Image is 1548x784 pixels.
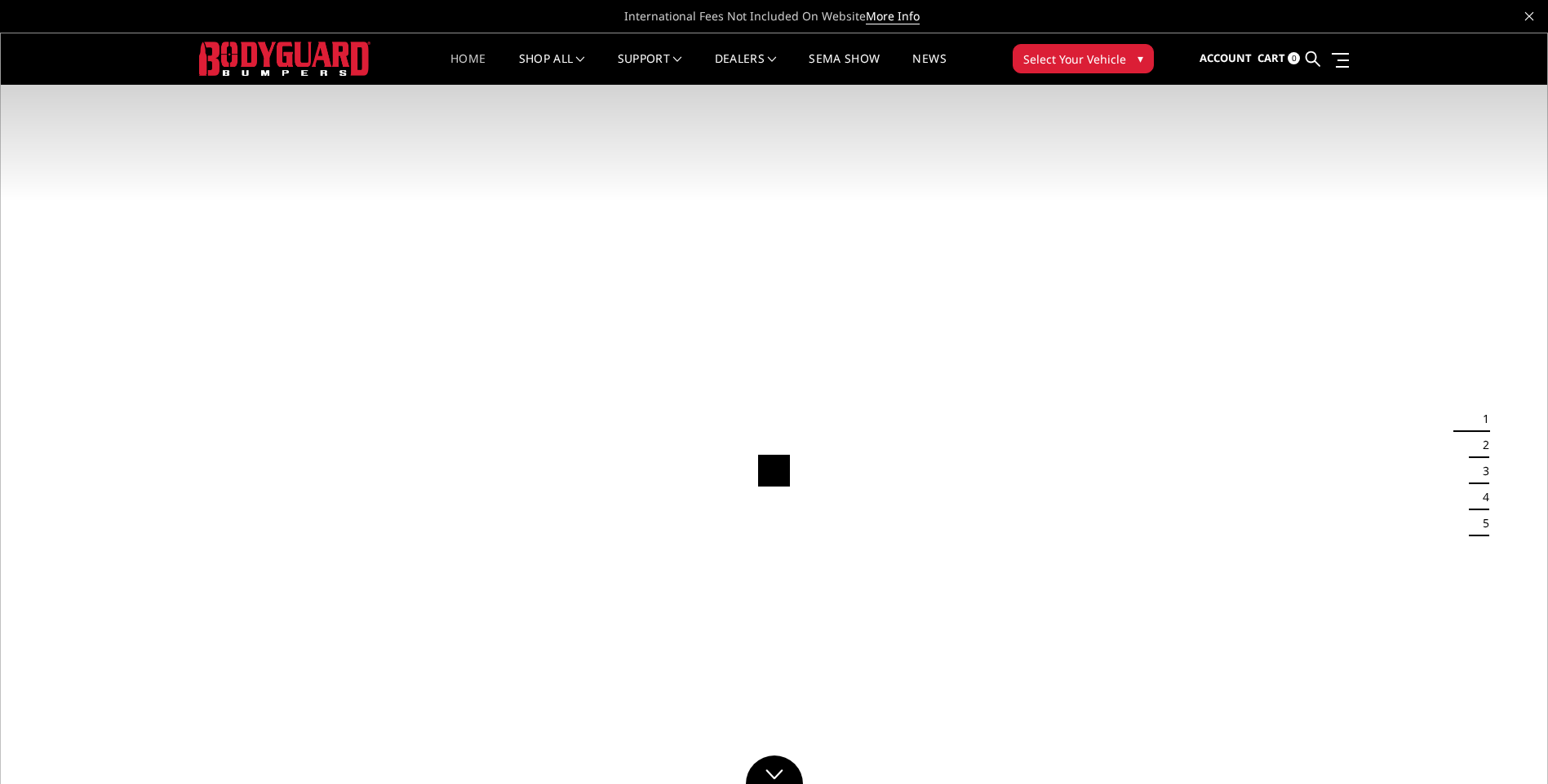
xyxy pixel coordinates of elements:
button: Select Your Vehicle [1013,44,1154,73]
a: shop all [519,53,585,85]
a: SEMA Show [809,53,880,85]
a: More Info [866,8,920,24]
button: 4 of 5 [1473,484,1489,510]
button: 2 of 5 [1473,432,1489,458]
span: Account [1200,51,1252,65]
a: Home [450,53,486,85]
a: Account [1200,37,1252,81]
a: Cart 0 [1257,37,1300,81]
span: Cart [1257,51,1285,65]
span: 0 [1288,52,1300,64]
a: Dealers [715,53,777,85]
img: BODYGUARD BUMPERS [199,42,370,75]
button: 1 of 5 [1473,406,1489,432]
a: Click to Down [746,755,803,784]
button: 5 of 5 [1473,510,1489,536]
span: ▾ [1138,50,1143,67]
button: 3 of 5 [1473,458,1489,484]
a: Support [618,53,682,85]
span: Select Your Vehicle [1023,51,1126,68]
a: News [912,53,946,85]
